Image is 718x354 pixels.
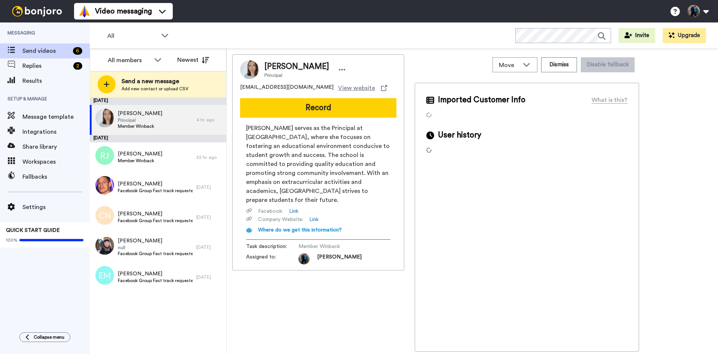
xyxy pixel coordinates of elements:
span: [EMAIL_ADDRESS][DOMAIN_NAME] [240,84,334,93]
span: Move [499,61,519,70]
button: Collapse menu [19,332,70,342]
span: Principal [264,72,329,78]
span: QUICK START GUIDE [6,228,60,233]
span: [PERSON_NAME] [118,270,193,278]
span: Replies [22,61,70,70]
span: [PERSON_NAME] [118,210,193,218]
span: Facebook : [258,208,283,215]
span: [PERSON_NAME] [118,110,162,117]
button: Upgrade [663,28,706,43]
span: All [107,31,157,40]
img: Image of Eloise Kyneur [240,60,259,79]
span: Principal [118,117,162,123]
span: Task description : [246,243,298,250]
button: Dismiss [541,57,577,72]
div: What is this? [592,96,628,105]
span: Collapse menu [34,334,64,340]
span: Send videos [22,46,70,55]
div: All members [108,56,150,65]
img: em.png [95,266,114,285]
span: Video messaging [95,6,152,16]
span: 100% [6,237,18,243]
span: Imported Customer Info [438,94,525,106]
span: Send a new message [122,77,188,86]
span: Company Website : [258,216,303,223]
span: Where do we get this information? [258,227,342,233]
span: Member Winback [118,123,162,129]
span: User history [438,130,481,141]
span: [PERSON_NAME] [317,253,362,264]
span: Assigned to: [246,253,298,264]
img: 9ab9242f-b863-4443-8977-4e6b87c6aa49.jpg [95,176,114,195]
button: Invite [619,28,655,43]
div: [DATE] [196,184,223,190]
span: [PERSON_NAME] [118,150,162,158]
img: b0c7349a-e3cd-4e2b-a20d-ac2775ff3472.jpg [95,236,114,255]
span: Member Winback [298,243,369,250]
span: Facebook Group Fast track requested [118,278,193,284]
div: [DATE] [90,135,226,142]
div: 4 hr. ago [196,117,223,123]
span: [PERSON_NAME] [264,61,329,72]
a: Link [289,208,298,215]
span: Fallbacks [22,172,90,181]
button: Newest [172,52,215,67]
img: 0f328cf7-ca41-48b1-bdf9-21bfe1f3d2f7.jpg [95,109,114,127]
div: [DATE] [196,214,223,220]
span: [PERSON_NAME] [118,180,193,188]
span: Share library [22,142,90,151]
span: Integrations [22,127,90,136]
div: 6 [73,47,82,55]
span: Results [22,76,90,85]
span: View website [338,84,375,93]
img: rj.png [95,146,114,165]
span: [PERSON_NAME] [118,237,193,245]
span: Workspaces [22,157,90,166]
img: cn.png [95,206,114,225]
span: Facebook Group Fast track requested [118,188,193,194]
span: Message template [22,112,90,121]
div: 22 hr. ago [196,154,223,160]
img: vm-color.svg [79,5,90,17]
a: View website [338,84,387,93]
button: Disable fallback [581,57,635,72]
span: Settings [22,203,90,212]
div: 2 [73,62,82,70]
div: [DATE] [196,244,223,250]
span: Add new contact or upload CSV [122,86,188,92]
span: null [118,245,193,251]
span: Facebook Group Fast track requested [118,218,193,224]
div: [DATE] [196,274,223,280]
button: Record [240,98,396,118]
a: Link [309,216,319,223]
span: Facebook Group Fast track requested [118,251,193,257]
img: bj-logo-header-white.svg [9,6,65,16]
span: [PERSON_NAME] serves as the Principal at [GEOGRAPHIC_DATA], where she focuses on fostering an edu... [246,124,390,205]
img: 353a6199-ef8c-443a-b8dc-3068d87c606e-1621957538.jpg [298,253,310,264]
span: Member Winback [118,158,162,164]
div: [DATE] [90,97,226,105]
